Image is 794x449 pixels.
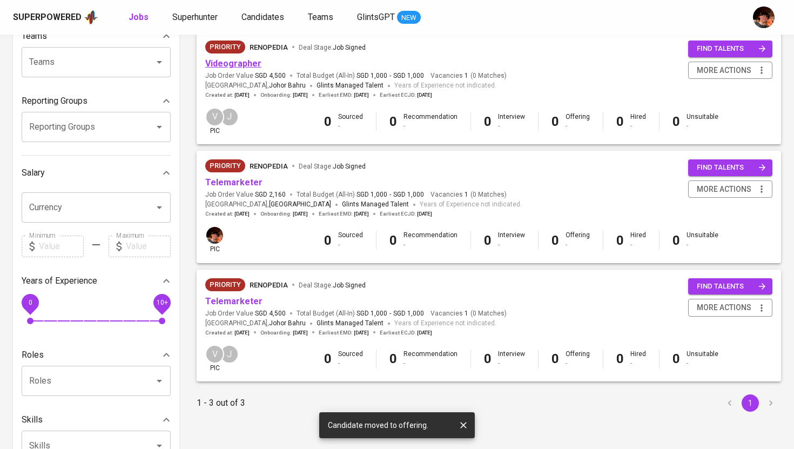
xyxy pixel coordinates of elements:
div: pic [205,226,224,254]
button: Open [152,55,167,70]
span: Superhunter [172,12,218,22]
div: New Job received from Demand Team [205,41,245,53]
span: Earliest ECJD : [380,329,432,337]
div: - [687,240,718,250]
span: Priority [205,279,245,290]
img: app logo [84,9,98,25]
span: 10+ [156,298,167,306]
span: Total Budget (All-In) [297,190,424,199]
b: 0 [484,351,492,366]
div: - [566,240,590,250]
span: [DATE] [354,91,369,99]
span: Job Signed [333,282,366,289]
span: Johor Bahru [269,318,306,329]
span: Years of Experience not indicated. [394,81,496,91]
div: - [498,359,525,368]
span: Glints Managed Talent [317,82,383,89]
span: Created at : [205,329,250,337]
b: 0 [672,233,680,248]
b: 0 [616,114,624,129]
div: Offering [566,350,590,368]
div: Unsuitable [687,231,718,249]
div: - [338,240,363,250]
button: Open [152,119,167,135]
span: 1 [463,71,468,81]
span: find talents [697,43,766,55]
p: 1 - 3 out of 3 [197,397,245,410]
button: more actions [688,299,772,317]
b: 0 [324,233,332,248]
div: Superpowered [13,11,82,24]
span: [DATE] [417,91,432,99]
p: Salary [22,166,45,179]
span: Job Order Value [205,309,286,318]
div: - [566,122,590,131]
a: Videographer [205,58,261,69]
div: Recommendation [403,350,457,368]
span: Onboarding : [260,210,308,218]
div: Salary [22,162,171,184]
span: Years of Experience not indicated. [420,199,522,210]
span: [DATE] [293,91,308,99]
span: Candidates [241,12,284,22]
div: pic [205,345,224,373]
b: 0 [484,114,492,129]
div: - [630,122,646,131]
span: Total Budget (All-In) [297,309,424,318]
span: Earliest EMD : [319,210,369,218]
span: SGD 4,500 [255,71,286,81]
span: Earliest EMD : [319,329,369,337]
div: Sourced [338,112,363,131]
span: Job Order Value [205,190,286,199]
span: Job Order Value [205,71,286,81]
span: [DATE] [354,210,369,218]
span: - [389,190,391,199]
span: - [389,309,391,318]
span: 1 [463,190,468,199]
span: 0 [28,298,32,306]
div: Teams [22,25,171,47]
span: [GEOGRAPHIC_DATA] , [205,81,306,91]
span: SGD 1,000 [393,190,424,199]
span: Earliest EMD : [319,91,369,99]
a: Superhunter [172,11,220,24]
span: SGD 1,000 [356,71,387,81]
b: 0 [551,114,559,129]
div: Sourced [338,350,363,368]
b: 0 [484,233,492,248]
a: Candidates [241,11,286,24]
span: more actions [697,64,751,77]
div: V [205,345,224,364]
span: Deal Stage : [299,163,366,170]
div: - [630,359,646,368]
span: find talents [697,280,766,293]
nav: pagination navigation [719,394,781,412]
div: Interview [498,350,525,368]
span: [GEOGRAPHIC_DATA] , [205,199,331,210]
span: Priority [205,160,245,171]
span: Job Signed [333,44,366,51]
span: - [389,71,391,81]
span: [DATE] [354,329,369,337]
div: - [630,240,646,250]
p: Roles [22,349,44,361]
span: Job Signed [333,163,366,170]
span: Onboarding : [260,329,308,337]
img: diemas@glints.com [206,227,223,244]
div: Hired [630,231,646,249]
a: Jobs [129,11,151,24]
div: Skills [22,409,171,431]
span: Total Budget (All-In) [297,71,424,81]
span: Deal Stage : [299,44,366,51]
div: Unsuitable [687,112,718,131]
span: 1 [463,309,468,318]
span: SGD 1,000 [393,309,424,318]
b: 0 [616,351,624,366]
span: Priority [205,42,245,52]
span: Johor Bahru [269,81,306,91]
span: Vacancies ( 0 Matches ) [430,190,507,199]
button: more actions [688,62,772,79]
span: Glints Managed Talent [317,319,383,327]
span: SGD 4,500 [255,309,286,318]
span: [DATE] [234,91,250,99]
